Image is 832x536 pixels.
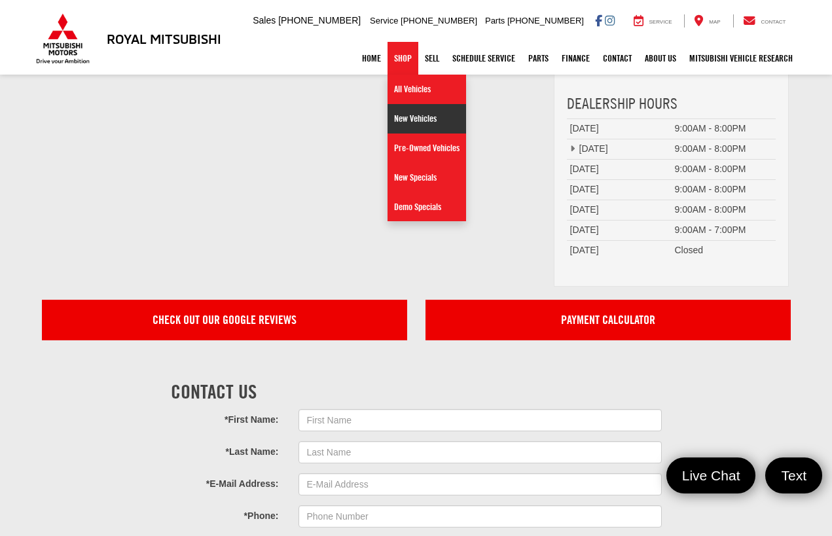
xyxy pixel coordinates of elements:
[567,241,672,260] td: [DATE]
[774,467,813,484] span: Text
[388,75,466,104] a: All Vehicles
[567,119,672,139] td: [DATE]
[43,74,534,287] iframe: Google Map
[298,505,662,527] input: Phone Number
[676,467,747,484] span: Live Chat
[161,505,289,523] label: *Phone:
[253,15,276,26] span: Sales
[684,14,730,27] a: Map
[671,221,776,241] td: 9:00AM - 7:00PM
[298,441,662,463] input: Last Name
[355,42,388,75] a: Home
[605,15,615,26] a: Instagram: Click to visit our Instagram page
[765,457,822,493] a: Text
[649,19,672,25] span: Service
[401,16,477,26] span: [PHONE_NUMBER]
[596,42,638,75] a: Contact
[388,134,466,163] a: Pre-Owned Vehicles
[595,15,602,26] a: Facebook: Click to visit our Facebook page
[555,42,596,75] a: Finance
[567,221,672,241] td: [DATE]
[161,409,289,427] label: *First Name:
[733,14,796,27] a: Contact
[683,42,799,75] a: Mitsubishi Vehicle Research
[666,457,756,493] a: Live Chat
[709,19,720,25] span: Map
[671,139,776,160] td: 9:00AM - 8:00PM
[761,19,786,25] span: Contact
[33,13,92,64] img: Mitsubishi
[671,160,776,180] td: 9:00AM - 8:00PM
[671,200,776,221] td: 9:00AM - 8:00PM
[42,300,407,340] a: Check Out Our Google Reviews
[388,104,466,134] a: New Vehicles
[507,16,584,26] span: [PHONE_NUMBER]
[567,200,672,221] td: [DATE]
[161,473,289,491] label: *E-Mail Address:
[388,192,466,221] a: Demo Specials
[624,14,682,27] a: Service
[370,16,398,26] span: Service
[671,241,776,260] td: Closed
[671,119,776,139] td: 9:00AM - 8:00PM
[161,441,289,459] label: *Last Name:
[298,473,662,495] input: E-Mail Address
[671,180,776,200] td: 9:00AM - 8:00PM
[567,180,672,200] td: [DATE]
[567,95,776,112] h3: Dealership Hours
[425,300,791,340] a: Payment Calculator
[278,15,361,26] span: [PHONE_NUMBER]
[298,409,662,431] input: First Name
[418,42,446,75] a: Sell
[485,16,505,26] span: Parts
[567,160,672,180] td: [DATE]
[107,31,221,46] h3: Royal Mitsubishi
[388,42,418,75] a: Shop
[446,42,522,75] a: Schedule Service: Opens in a new tab
[171,381,662,402] h2: Contact Us
[522,42,555,75] a: Parts: Opens in a new tab
[638,42,683,75] a: About Us
[388,163,466,192] a: New Specials
[567,139,672,160] td: [DATE]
